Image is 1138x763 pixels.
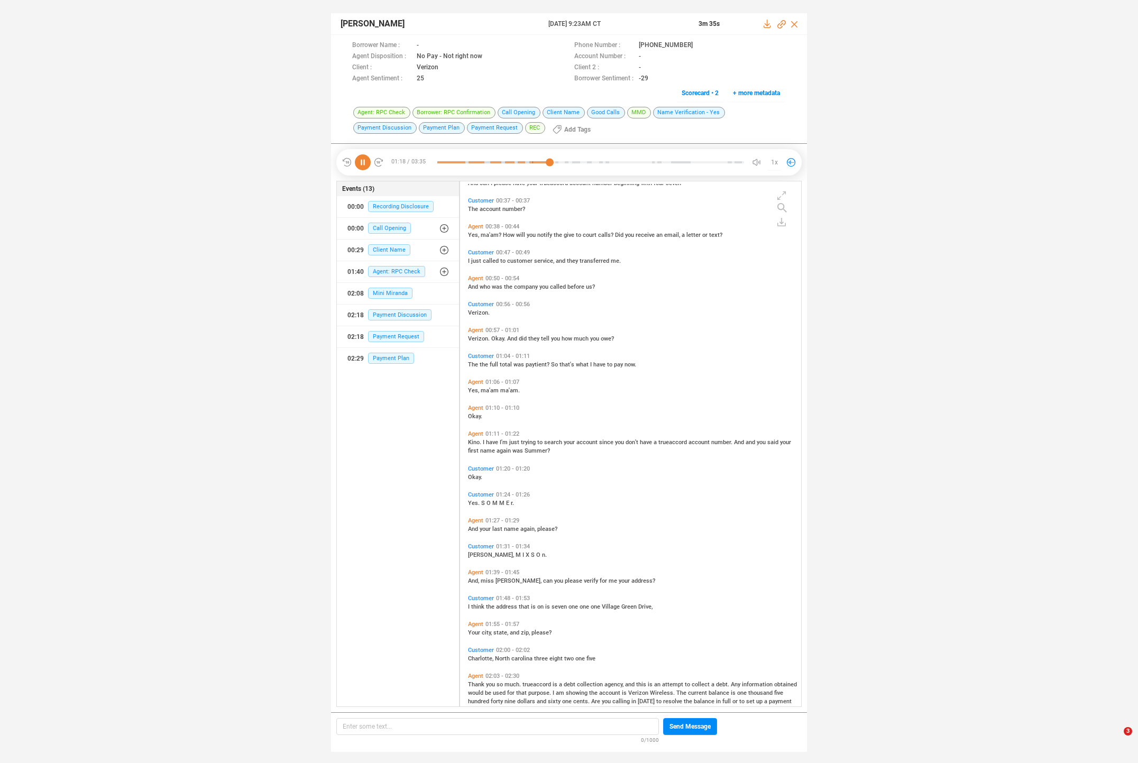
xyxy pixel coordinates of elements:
span: to [500,258,507,264]
span: again, [520,526,537,532]
span: And, [468,577,481,584]
div: 00:00 [347,198,364,215]
span: the [684,698,694,705]
span: S [531,551,536,558]
span: number? [502,206,525,213]
span: don't [626,439,640,446]
span: before [567,283,586,290]
span: one [568,603,580,610]
span: account [599,690,622,696]
span: used [493,690,507,696]
span: S [481,500,487,507]
div: 00:00 [347,220,364,237]
span: [DATE] [638,698,656,705]
span: collection [577,681,604,688]
span: or [702,232,709,238]
span: Okay. [468,474,482,481]
span: showing [566,690,589,696]
span: four [654,180,666,187]
span: beginning [614,180,641,187]
span: one [580,603,591,610]
span: your [527,180,539,187]
span: thousand [748,690,774,696]
span: The [468,361,480,368]
span: and [746,439,757,446]
span: how [562,335,574,342]
span: search [544,439,564,446]
span: Borrower: RPC Confirmation [412,107,495,118]
span: Drive, [638,603,653,610]
span: and [537,698,548,705]
span: trying [521,439,537,446]
span: and [625,681,636,688]
span: carolina [511,655,534,662]
span: Any [731,681,742,688]
span: Recording Disclosure [368,201,434,212]
span: - [639,62,641,73]
span: Green [621,603,638,610]
span: balance [694,698,716,705]
button: Send Message [663,718,717,735]
div: 02:18 [347,328,364,345]
span: that's [559,361,576,368]
span: address? [631,577,655,584]
span: Mini Miranda [368,288,412,299]
span: last [492,526,504,532]
button: + more metadata [727,85,786,102]
span: with [641,180,654,187]
span: number. [711,439,734,446]
span: just [509,439,521,446]
span: Yes, [468,232,481,238]
span: account [689,439,711,446]
span: O [536,551,542,558]
span: obtained [774,681,797,688]
span: since [599,439,615,446]
span: 25 [417,73,424,85]
span: seven [552,603,568,610]
span: an [654,681,662,688]
span: No Pay - Not right now [417,51,482,62]
span: letter [686,232,702,238]
span: one [562,698,573,705]
span: - [639,51,641,62]
span: you [625,232,636,238]
span: name [480,447,497,454]
span: North [495,655,511,662]
span: the [589,690,599,696]
span: - [417,40,419,51]
span: ma'am [481,387,500,394]
span: M [516,551,522,558]
span: one [591,603,602,610]
span: I [491,180,494,187]
span: Borrower Name : [352,40,411,51]
span: Yes, [468,387,481,394]
span: in [716,698,722,705]
span: a [764,698,769,705]
span: to [739,698,746,705]
span: us? [586,283,595,290]
span: please? [537,526,557,532]
span: The [468,206,480,213]
span: Okay. [468,413,482,420]
span: How [503,232,516,238]
button: 02:18Payment Request [337,326,459,347]
span: or [732,698,739,705]
span: service, [534,258,556,264]
span: owe? [601,335,614,342]
span: resolve [663,698,684,705]
span: city, [482,629,493,636]
button: 00:29Client Name [337,240,459,261]
span: Verizon. [468,335,491,342]
span: that [519,603,531,610]
span: have [486,439,500,446]
span: have [593,361,607,368]
span: is [553,681,559,688]
span: Verizon [417,62,438,73]
span: Are [591,698,602,705]
span: sixty [548,698,562,705]
span: -29 [639,73,648,85]
button: 1x [767,155,782,170]
span: they [567,258,580,264]
span: calls? [598,232,615,238]
span: can [480,180,491,187]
